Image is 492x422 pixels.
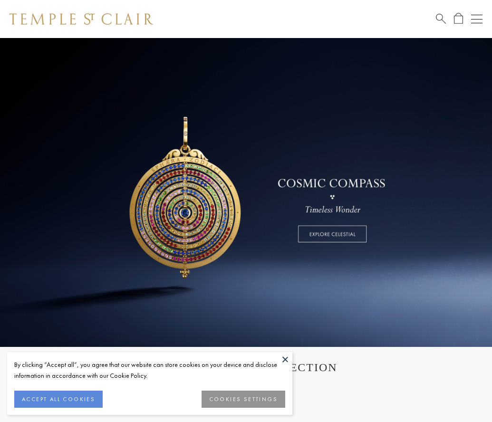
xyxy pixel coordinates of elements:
button: ACCEPT ALL COOKIES [14,391,103,408]
div: By clicking “Accept all”, you agree that our website can store cookies on your device and disclos... [14,359,285,381]
a: Open Shopping Bag [454,13,463,25]
img: Temple St. Clair [10,13,153,25]
button: COOKIES SETTINGS [202,391,285,408]
button: Open navigation [471,13,482,25]
a: Search [436,13,446,25]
